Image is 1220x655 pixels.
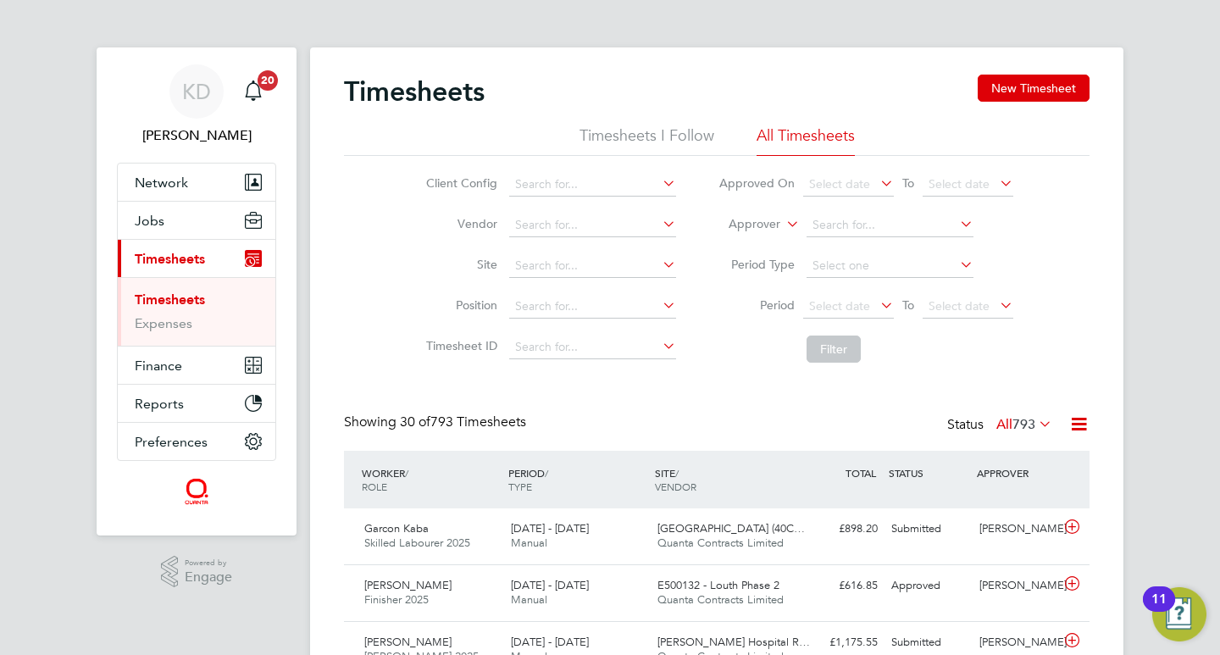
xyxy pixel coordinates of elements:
label: Period [718,297,795,313]
button: Preferences [118,423,275,460]
input: Search for... [807,214,973,237]
div: £616.85 [796,572,884,600]
button: Timesheets [118,240,275,277]
span: [PERSON_NAME] [364,635,452,649]
span: E500132 - Louth Phase 2 [657,578,779,592]
span: [GEOGRAPHIC_DATA] (40C… [657,521,805,536]
button: Open Resource Center, 11 new notifications [1152,587,1206,641]
nav: Main navigation [97,47,297,536]
span: Garcon Kaba [364,521,429,536]
label: Client Config [421,175,497,191]
a: Go to home page [117,478,276,505]
span: / [675,466,679,480]
a: Powered byEngage [161,556,233,588]
div: SITE [651,458,797,502]
span: 20 [258,70,278,91]
button: Reports [118,385,275,422]
span: [DATE] - [DATE] [511,635,589,649]
span: TYPE [508,480,532,493]
label: Approved On [718,175,795,191]
label: Position [421,297,497,313]
div: WORKER [358,458,504,502]
label: Timesheet ID [421,338,497,353]
div: Showing [344,414,530,431]
button: Finance [118,347,275,384]
a: KD[PERSON_NAME] [117,64,276,146]
button: Network [118,164,275,201]
span: Finance [135,358,182,374]
span: Reports [135,396,184,412]
div: £898.20 [796,515,884,543]
li: All Timesheets [757,125,855,156]
span: [PERSON_NAME] [364,578,452,592]
div: STATUS [884,458,973,488]
span: Manual [511,536,547,550]
span: [DATE] - [DATE] [511,578,589,592]
a: Timesheets [135,291,205,308]
span: Select date [929,176,990,192]
div: [PERSON_NAME] [973,572,1061,600]
div: Timesheets [118,277,275,346]
span: [PERSON_NAME] Hospital R… [657,635,810,649]
span: / [545,466,548,480]
span: Select date [809,176,870,192]
div: [PERSON_NAME] [973,515,1061,543]
label: All [996,416,1052,433]
label: Period Type [718,257,795,272]
span: Engage [185,570,232,585]
div: APPROVER [973,458,1061,488]
span: Quanta Contracts Limited [657,536,784,550]
span: VENDOR [655,480,696,493]
span: Preferences [135,434,208,450]
label: Site [421,257,497,272]
span: To [897,172,919,194]
span: 793 Timesheets [400,414,526,430]
span: Finisher 2025 [364,592,429,607]
button: Jobs [118,202,275,239]
a: 20 [236,64,270,119]
div: Status [947,414,1056,437]
input: Select one [807,254,973,278]
label: Vendor [421,216,497,231]
span: Select date [809,298,870,314]
li: Timesheets I Follow [579,125,714,156]
span: KD [182,80,211,103]
div: Submitted [884,515,973,543]
div: Approved [884,572,973,600]
span: Manual [511,592,547,607]
span: [DATE] - [DATE] [511,521,589,536]
span: Skilled Labourer 2025 [364,536,470,550]
span: Jobs [135,213,164,229]
input: Search for... [509,336,676,359]
span: 30 of [400,414,430,430]
input: Search for... [509,295,676,319]
input: Search for... [509,254,676,278]
span: To [897,294,919,316]
button: New Timesheet [978,75,1090,102]
div: 11 [1151,599,1167,621]
input: Search for... [509,214,676,237]
span: ROLE [362,480,387,493]
span: Select date [929,298,990,314]
span: Quanta Contracts Limited [657,592,784,607]
a: Expenses [135,315,192,331]
img: quantacontracts-logo-retina.png [184,478,208,505]
span: TOTAL [846,466,876,480]
label: Approver [704,216,780,233]
span: Powered by [185,556,232,570]
input: Search for... [509,173,676,197]
span: Timesheets [135,251,205,267]
span: 793 [1012,416,1035,433]
button: Filter [807,336,861,363]
h2: Timesheets [344,75,485,108]
span: Network [135,175,188,191]
div: PERIOD [504,458,651,502]
span: Karen Donald [117,125,276,146]
span: / [405,466,408,480]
